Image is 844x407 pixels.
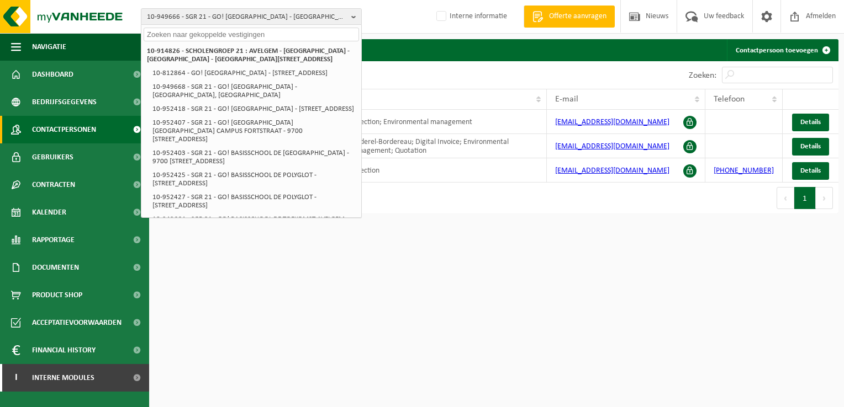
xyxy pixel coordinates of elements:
label: Zoeken: [689,71,716,80]
span: Interne modules [32,364,94,392]
span: Documenten [32,254,79,281]
span: Telefoon [714,95,745,104]
td: Collection [341,158,547,183]
a: Details [792,162,829,180]
span: 10-949666 - SGR 21 - GO! [GEOGRAPHIC_DATA] - [GEOGRAPHIC_DATA], [GEOGRAPHIC_DATA] [147,9,347,25]
span: Financial History [32,336,96,364]
a: Offerte aanvragen [524,6,615,28]
span: Contactpersonen [32,116,96,143]
a: [EMAIL_ADDRESS][DOMAIN_NAME] [555,167,669,175]
span: Product Shop [32,281,82,309]
span: Bedrijfsgegevens [32,88,97,116]
li: 10-949668 - SGR 21 - GO! [GEOGRAPHIC_DATA] - [GEOGRAPHIC_DATA], [GEOGRAPHIC_DATA] [149,80,359,102]
label: Interne informatie [434,8,507,25]
button: 1 [794,187,816,209]
input: Zoeken naar gekoppelde vestigingen [144,28,359,41]
span: Dashboard [32,61,73,88]
td: Borderel-Bordereau; Digital Invoice; Environmental management; Quotation [341,134,547,158]
span: Acceptatievoorwaarden [32,309,122,336]
span: E-mail [555,95,578,104]
span: I [11,364,21,392]
span: Details [800,119,821,126]
li: 10-952407 - SGR 21 - GO! [GEOGRAPHIC_DATA] [GEOGRAPHIC_DATA] CAMPUS FORTSTRAAT - 9700 [STREET_ADD... [149,116,359,146]
a: [EMAIL_ADDRESS][DOMAIN_NAME] [555,118,669,126]
li: 10-952403 - SGR 21 - GO! BASISSCHOOL DE [GEOGRAPHIC_DATA] - 9700 [STREET_ADDRESS] [149,146,359,168]
span: Contracten [32,171,75,199]
a: [EMAIL_ADDRESS][DOMAIN_NAME] [555,142,669,151]
span: Kalender [32,199,66,226]
button: Previous [777,187,794,209]
a: [PHONE_NUMBER] [714,167,774,175]
li: 10-812864 - GO! [GEOGRAPHIC_DATA] - [STREET_ADDRESS] [149,66,359,80]
span: Rapportage [32,226,75,254]
li: 10-952427 - SGR 21 - GO! BASISSCHOOL DE POLYGLOT - [STREET_ADDRESS] [149,190,359,212]
li: 10-949664 - SGR 21 - GO! BASISSCHOOL DE TOEKOMST AVELGEM - [GEOGRAPHIC_DATA], [GEOGRAPHIC_DATA] [149,212,359,234]
td: Collection; Environmental management [341,110,547,134]
a: Details [792,138,829,156]
span: Offerte aanvragen [546,11,609,22]
span: Details [800,143,821,150]
button: Next [816,187,833,209]
a: Details [792,114,829,131]
li: 10-952418 - SGR 21 - GO! [GEOGRAPHIC_DATA] - [STREET_ADDRESS] [149,102,359,116]
span: Details [800,167,821,174]
button: 10-949666 - SGR 21 - GO! [GEOGRAPHIC_DATA] - [GEOGRAPHIC_DATA], [GEOGRAPHIC_DATA] [141,8,362,25]
li: 10-952425 - SGR 21 - GO! BASISSCHOOL DE POLYGLOT - [STREET_ADDRESS] [149,168,359,190]
a: Contactpersoon toevoegen [727,39,837,61]
span: Navigatie [32,33,66,61]
span: Gebruikers [32,143,73,171]
strong: 10-914826 - SCHOLENGROEP 21 : AVELGEM - [GEOGRAPHIC_DATA] - [GEOGRAPHIC_DATA] - [GEOGRAPHIC_DATA]... [147,47,350,63]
